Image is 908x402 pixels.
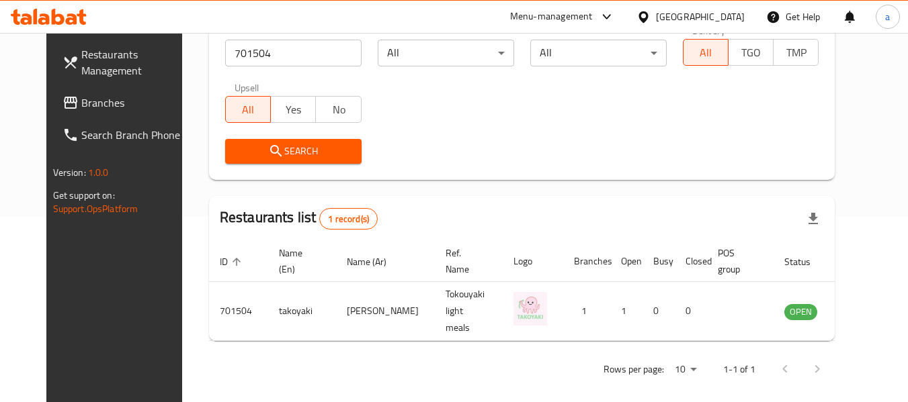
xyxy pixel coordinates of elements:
span: Ref. Name [446,245,487,277]
button: All [225,96,271,123]
div: All [530,40,667,66]
label: Upsell [235,83,259,92]
button: TMP [773,39,819,66]
a: Restaurants Management [52,38,198,87]
span: POS group [718,245,757,277]
span: Search [236,143,351,160]
th: Busy [643,241,675,282]
table: enhanced table [209,241,891,341]
div: All [378,40,514,66]
td: takoyaki [268,282,336,341]
button: Yes [270,96,316,123]
div: Menu-management [510,9,593,25]
span: Branches [81,95,188,111]
div: [GEOGRAPHIC_DATA] [656,9,745,24]
span: Yes [276,100,311,119]
span: All [689,43,723,62]
span: All [231,100,265,119]
th: Logo [503,241,563,282]
span: Restaurants Management [81,46,188,79]
button: TGO [728,39,774,66]
div: OPEN [784,304,817,320]
button: No [315,96,361,123]
span: Get support on: [53,187,115,204]
th: Open [610,241,643,282]
span: 1 record(s) [320,213,377,225]
span: Version: [53,164,86,181]
div: Rows per page: [669,360,702,380]
span: Name (En) [279,245,320,277]
td: 1 [563,282,610,341]
a: Support.OpsPlatform [53,200,138,217]
span: Search Branch Phone [81,127,188,143]
h2: Restaurants list [220,207,378,230]
label: Delivery [692,26,726,35]
span: ID [220,254,245,270]
button: All [683,39,729,66]
span: Name (Ar) [347,254,404,270]
th: Closed [675,241,707,282]
div: Total records count [319,208,378,230]
span: Status [784,254,828,270]
button: Search [225,139,362,164]
td: [PERSON_NAME] [336,282,435,341]
td: 701504 [209,282,268,341]
a: Search Branch Phone [52,119,198,151]
span: No [321,100,356,119]
a: Branches [52,87,198,119]
input: Search for restaurant name or ID.. [225,40,362,66]
p: Rows per page: [604,361,664,378]
td: 1 [610,282,643,341]
td: 0 [643,282,675,341]
span: 1.0.0 [88,164,109,181]
div: Export file [797,203,829,235]
span: TGO [734,43,768,62]
img: takoyaki [513,292,547,325]
td: 0 [675,282,707,341]
span: OPEN [784,304,817,319]
span: a [885,9,890,24]
p: 1-1 of 1 [723,361,755,378]
span: TMP [779,43,813,62]
td: Tokouyaki light meals [435,282,503,341]
th: Branches [563,241,610,282]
